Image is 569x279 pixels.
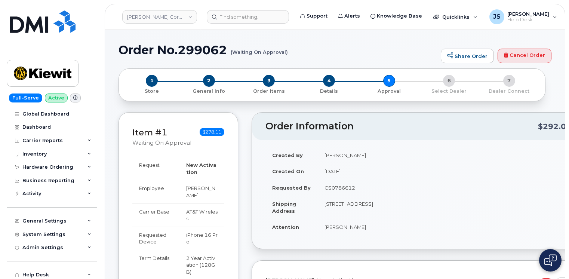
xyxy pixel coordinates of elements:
strong: Attention [272,224,299,230]
td: iPhone 16 Pro [179,227,224,250]
td: AT&T Wireless [179,203,224,227]
strong: New Activation [186,162,216,175]
td: Employee [132,180,179,203]
a: 4 Details [299,87,359,95]
h2: Order Information [265,121,538,132]
p: General Info [182,88,236,95]
p: Store [128,88,176,95]
a: Item #1 [132,127,167,138]
a: Cancel Order [498,49,551,64]
a: 1 Store [125,87,179,95]
td: Requested Device [132,227,179,250]
strong: Created By [272,152,303,158]
span: 3 [263,75,275,87]
strong: Created On [272,168,304,174]
span: 2 [203,75,215,87]
strong: Shipping Address [272,201,296,214]
p: Order Items [242,88,296,95]
a: Share Order [441,49,494,64]
img: Open chat [544,254,557,266]
small: Waiting On Approval [132,139,191,146]
a: 2 General Info [179,87,239,95]
strong: Requested By [272,185,311,191]
td: Request [132,157,179,180]
td: [PERSON_NAME] [179,180,224,203]
span: $278.11 [200,128,224,136]
td: Carrier Base [132,203,179,227]
span: 4 [323,75,335,87]
h1: Order No.299062 [119,43,437,56]
a: 3 Order Items [239,87,299,95]
p: Details [302,88,356,95]
small: (Waiting On Approval) [231,43,288,55]
span: 1 [146,75,158,87]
